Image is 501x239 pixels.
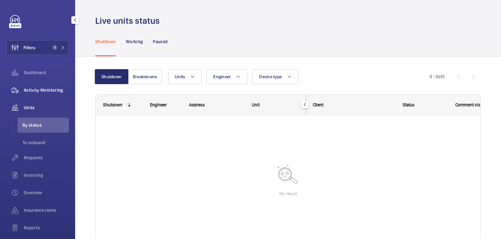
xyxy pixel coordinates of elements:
[24,155,69,161] span: Requests
[207,69,247,84] button: Engineer
[95,38,116,45] p: Shutdown
[6,40,69,55] button: Filters1
[24,87,69,93] span: Activity Monitoring
[430,74,445,79] span: 0 - 0 0
[213,74,231,79] span: Engineer
[126,38,143,45] p: Working
[403,102,415,107] span: Status
[24,190,69,196] span: Overtime
[24,69,69,76] span: Dashboard
[24,172,69,178] span: Invoicing
[23,140,69,146] span: To onboard
[23,122,69,128] span: By status
[95,69,128,84] button: Shutdown
[259,74,282,79] span: Device type
[128,69,162,84] button: Breakdowns
[252,102,298,107] div: Unit
[150,102,167,107] span: Engineer
[438,74,442,79] span: of
[168,69,202,84] button: Units
[23,44,35,51] span: Filters
[95,15,163,27] h1: Live units status
[52,45,57,50] span: 1
[313,102,323,107] span: Client
[24,225,69,231] span: Reports
[252,69,298,84] button: Device type
[175,74,185,79] span: Units
[103,102,122,107] div: Shutdown
[24,207,69,213] span: Insurance items
[189,102,205,107] span: Address
[24,104,69,111] span: Units
[153,38,168,45] p: Paused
